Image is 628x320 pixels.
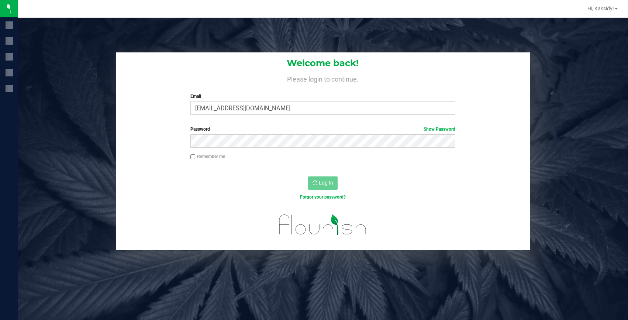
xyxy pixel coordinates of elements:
label: Email [190,93,455,100]
span: Password [190,127,210,132]
button: Log In [308,176,338,190]
input: Remember me [190,154,196,159]
span: Hi, Kassidy! [587,6,614,11]
h1: Welcome back! [116,58,530,68]
label: Remember me [190,153,225,160]
img: flourish_logo.svg [271,208,375,241]
h4: Please login to continue. [116,74,530,83]
a: Forgot your password? [300,195,346,200]
a: Show Password [424,127,455,132]
span: Log In [319,180,333,186]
